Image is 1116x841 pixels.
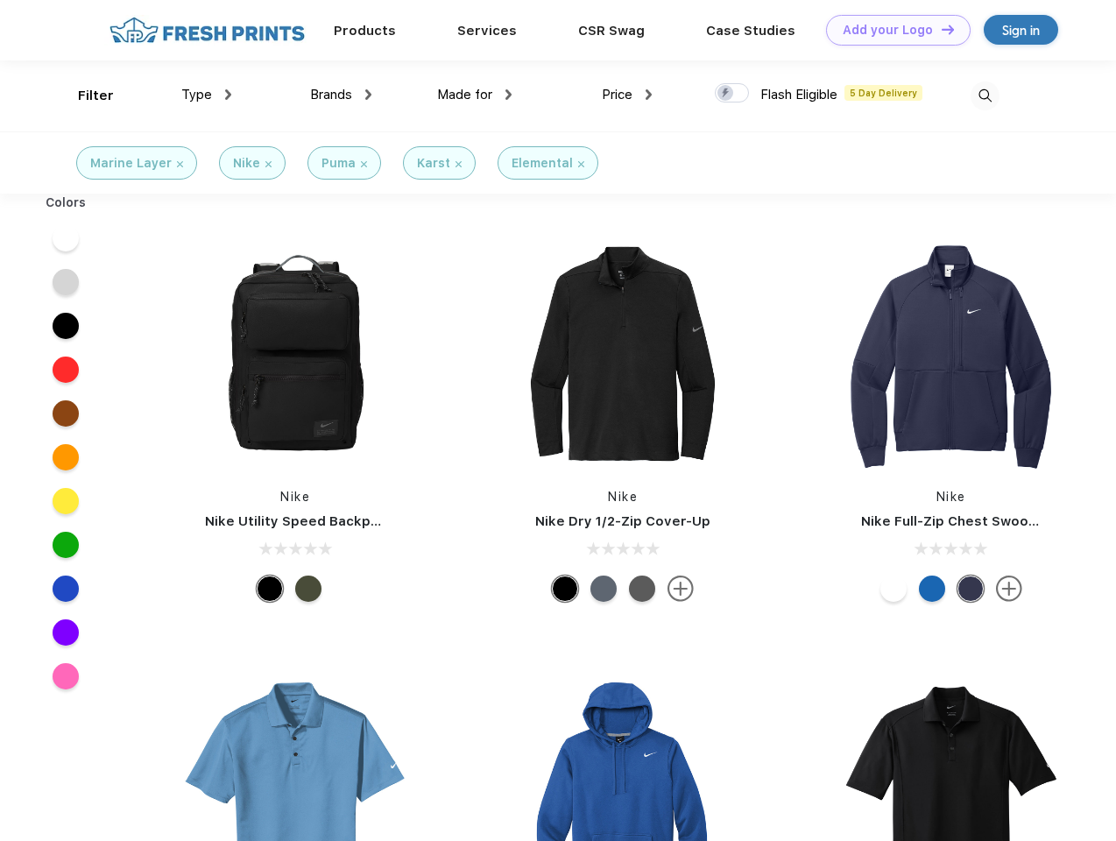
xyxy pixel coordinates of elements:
img: func=resize&h=266 [835,237,1068,470]
div: Colors [32,194,100,212]
img: func=resize&h=266 [179,237,412,470]
div: Black [257,576,283,602]
img: DT [942,25,954,34]
div: Sign in [1002,20,1040,40]
div: Midnight Navy [957,576,984,602]
div: Elemental [512,154,573,173]
a: Sign in [984,15,1058,45]
img: filter_cancel.svg [578,161,584,167]
span: Type [181,87,212,102]
a: Nike [936,490,966,504]
a: Nike Utility Speed Backpack [205,513,394,529]
img: fo%20logo%202.webp [104,15,310,46]
div: Marine Layer [90,154,172,173]
img: filter_cancel.svg [456,161,462,167]
img: func=resize&h=266 [506,237,739,470]
div: Royal [919,576,945,602]
img: desktop_search.svg [971,81,999,110]
span: Brands [310,87,352,102]
img: dropdown.png [505,89,512,100]
img: filter_cancel.svg [361,161,367,167]
img: more.svg [996,576,1022,602]
a: CSR Swag [578,23,645,39]
img: more.svg [667,576,694,602]
span: Made for [437,87,492,102]
div: Puma [321,154,356,173]
div: White [880,576,907,602]
span: 5 Day Delivery [844,85,922,101]
div: Karst [417,154,450,173]
img: dropdown.png [365,89,371,100]
div: Add your Logo [843,23,933,38]
img: dropdown.png [646,89,652,100]
div: Black [552,576,578,602]
img: dropdown.png [225,89,231,100]
div: Filter [78,86,114,106]
span: Flash Eligible [760,87,837,102]
img: filter_cancel.svg [177,161,183,167]
div: Cargo Khaki [295,576,321,602]
div: Navy Heather [590,576,617,602]
a: Services [457,23,517,39]
a: Nike [280,490,310,504]
a: Products [334,23,396,39]
span: Price [602,87,632,102]
div: Black Heather [629,576,655,602]
a: Nike Dry 1/2-Zip Cover-Up [535,513,710,529]
img: filter_cancel.svg [265,161,272,167]
a: Nike [608,490,638,504]
div: Nike [233,154,260,173]
a: Nike Full-Zip Chest Swoosh Jacket [861,513,1094,529]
